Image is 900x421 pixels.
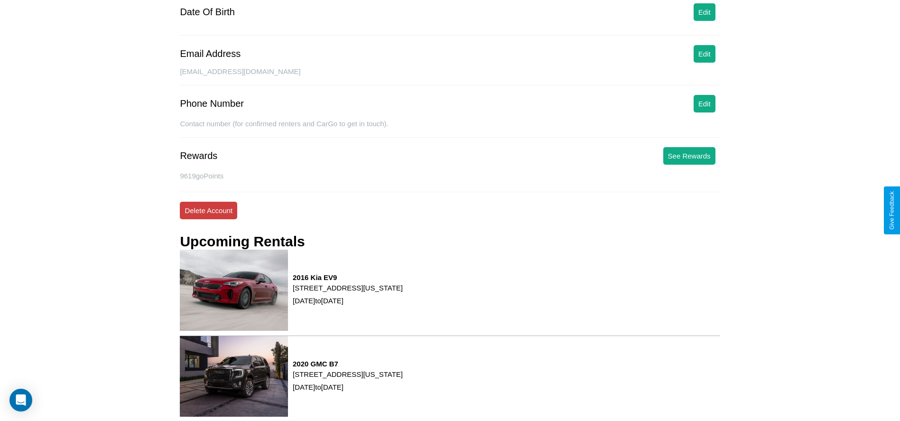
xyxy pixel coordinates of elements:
div: Contact number (for confirmed renters and CarGo to get in touch). [180,120,720,138]
div: Phone Number [180,98,244,109]
button: Edit [694,45,715,63]
div: Date Of Birth [180,7,235,18]
button: Edit [694,3,715,21]
img: rental [180,336,288,417]
div: Email Address [180,48,241,59]
button: Edit [694,95,715,112]
button: See Rewards [663,147,715,165]
div: Give Feedback [889,191,895,230]
h3: 2016 Kia EV9 [293,273,403,281]
img: rental [180,250,288,331]
p: [STREET_ADDRESS][US_STATE] [293,281,403,294]
p: [STREET_ADDRESS][US_STATE] [293,368,403,381]
div: Open Intercom Messenger [9,389,32,412]
p: [DATE] to [DATE] [293,294,403,307]
h3: 2020 GMC B7 [293,360,403,368]
p: [DATE] to [DATE] [293,381,403,393]
button: Delete Account [180,202,237,219]
div: [EMAIL_ADDRESS][DOMAIN_NAME] [180,67,720,85]
div: Rewards [180,150,217,161]
h3: Upcoming Rentals [180,234,305,250]
p: 9619 goPoints [180,169,720,182]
